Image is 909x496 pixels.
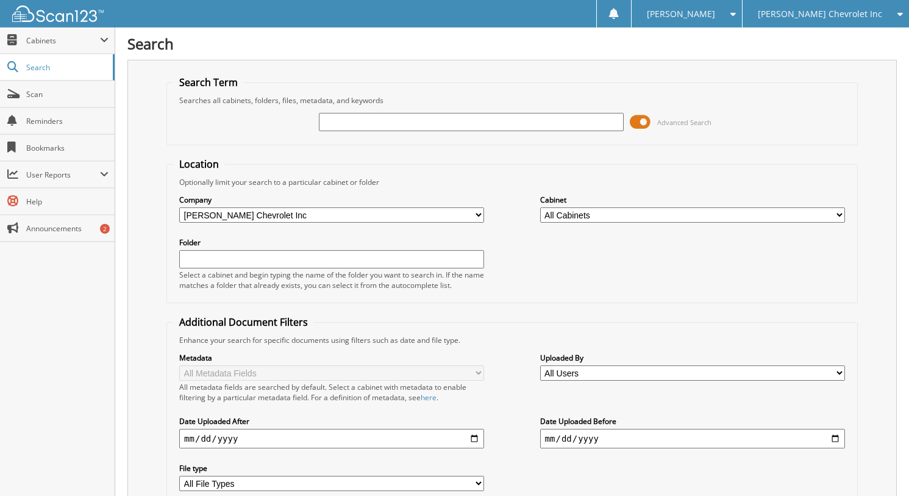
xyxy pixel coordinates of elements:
span: [PERSON_NAME] [647,10,715,18]
label: Uploaded By [540,353,845,363]
span: User Reports [26,170,100,180]
div: Searches all cabinets, folders, files, metadata, and keywords [173,95,851,106]
label: Date Uploaded Before [540,416,845,426]
span: [PERSON_NAME] Chevrolet Inc [758,10,882,18]
legend: Search Term [173,76,244,89]
div: Enhance your search for specific documents using filters such as date and file type. [173,335,851,345]
h1: Search [127,34,897,54]
div: Optionally limit your search to a particular cabinet or folder [173,177,851,187]
input: start [179,429,484,448]
div: Select a cabinet and begin typing the name of the folder you want to search in. If the name match... [179,270,484,290]
img: scan123-logo-white.svg [12,5,104,22]
legend: Location [173,157,225,171]
span: Bookmarks [26,143,109,153]
label: File type [179,463,484,473]
label: Cabinet [540,195,845,205]
div: 2 [100,224,110,234]
label: Metadata [179,353,484,363]
div: All metadata fields are searched by default. Select a cabinet with metadata to enable filtering b... [179,382,484,403]
label: Date Uploaded After [179,416,484,426]
legend: Additional Document Filters [173,315,314,329]
input: end [540,429,845,448]
span: Announcements [26,223,109,234]
label: Company [179,195,484,205]
label: Folder [179,237,484,248]
span: Reminders [26,116,109,126]
a: here [421,392,437,403]
span: Cabinets [26,35,100,46]
span: Scan [26,89,109,99]
span: Search [26,62,107,73]
span: Advanced Search [657,118,711,127]
span: Help [26,196,109,207]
